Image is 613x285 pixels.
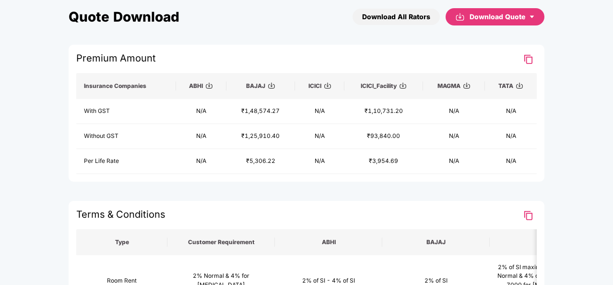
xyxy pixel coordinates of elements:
td: N/A [176,99,226,124]
th: BAJAJ [382,229,490,255]
img: svg+xml;base64,PHN2ZyBpZD0iRG93bmxvYWQtMzJ4MzIiIHhtbG5zPSJodHRwOi8vd3d3LnczLm9yZy8yMDAwL3N2ZyIgd2... [268,82,275,89]
img: svg+xml;base64,PHN2ZyBpZD0iRG93bmxvYWQtMzJ4MzIiIHhtbG5zPSJodHRwOi8vd3d3LnczLm9yZy8yMDAwL3N2ZyIgd2... [516,82,523,89]
span: caret-down [529,14,535,20]
th: Insurance Companies [76,73,176,99]
td: N/A [176,124,226,149]
img: svg+xml;base64,PHN2ZyBpZD0iRG93bmxvYWQtMzJ4MzIiIHhtbG5zPSJodHRwOi8vd3d3LnczLm9yZy8yMDAwL3N2ZyIgd2... [463,82,471,89]
td: Per Life Rate [76,149,176,174]
div: MAGMA [431,82,477,90]
td: ₹93,840.00 [344,124,423,149]
td: Without GST [76,124,176,149]
td: ₹5,306.22 [226,149,295,174]
img: svg+xml;base64,PHN2ZyBpZD0iRG93bmxvYWQtMzJ4MzIiIHhtbG5zPSJodHRwOi8vd3d3LnczLm9yZy8yMDAwL3N2ZyIgd2... [455,11,465,23]
img: Clipboard Icon for T&C [522,210,534,221]
td: N/A [295,124,344,149]
img: Clipboard Icon [522,54,534,65]
td: N/A [423,124,485,149]
td: N/A [485,99,537,124]
span: Premium Amount [76,52,156,69]
td: N/A [485,124,537,149]
th: ABHI [275,229,382,255]
div: BAJAJ [234,82,288,90]
td: ₹1,48,574.27 [226,99,295,124]
img: svg+xml;base64,PHN2ZyBpZD0iRG93bmxvYWQtMzJ4MzIiIHhtbG5zPSJodHRwOi8vd3d3LnczLm9yZy8yMDAwL3N2ZyIgd2... [399,82,407,89]
div: ICICI_Facility [352,82,415,90]
td: N/A [423,99,485,124]
div: Quote Download [69,9,179,25]
td: With GST [76,99,176,124]
div: ABHI [184,82,219,90]
td: ₹1,10,731.20 [344,99,423,124]
td: N/A [176,149,226,174]
div: Download Quote [470,12,535,22]
td: ₹3,954.69 [344,149,423,174]
th: Customer Requirement [167,229,275,255]
th: Type [76,229,167,255]
td: ₹1,25,910.40 [226,124,295,149]
img: svg+xml;base64,PHN2ZyBpZD0iRG93bmxvYWQtMzJ4MzIiIHhtbG5zPSJodHRwOi8vd3d3LnczLm9yZy8yMDAwL3N2ZyIgd2... [205,82,213,89]
td: N/A [423,149,485,174]
td: N/A [485,149,537,174]
div: Download All Rators [362,12,430,22]
img: svg+xml;base64,PHN2ZyBpZD0iRG93bmxvYWQtMzJ4MzIiIHhtbG5zPSJodHRwOi8vd3d3LnczLm9yZy8yMDAwL3N2ZyIgd2... [324,82,331,89]
span: Terms & Conditions [76,209,165,225]
td: N/A [295,99,344,124]
div: TATA [493,82,529,90]
th: ICICI [490,229,597,255]
div: ICICI [303,82,337,90]
td: N/A [295,149,344,174]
